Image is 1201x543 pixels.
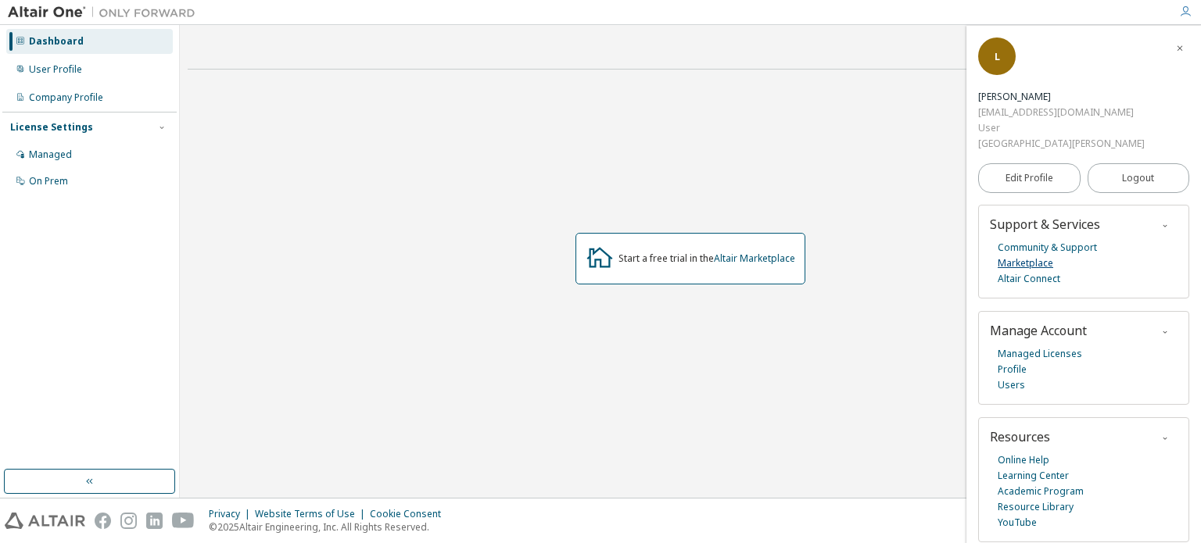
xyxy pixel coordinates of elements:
div: Privacy [209,508,255,520]
span: L [995,50,1000,63]
p: © 2025 Altair Engineering, Inc. All Rights Reserved. [209,520,450,534]
a: Learning Center [998,468,1069,484]
a: Profile [998,362,1027,377]
a: Marketplace [998,255,1053,271]
a: Altair Marketplace [714,252,795,265]
img: youtube.svg [172,513,195,529]
a: Academic Program [998,484,1084,499]
div: Start a free trial in the [618,252,795,265]
div: Laura Nieves [978,89,1145,105]
span: Resources [990,428,1050,445]
div: [GEOGRAPHIC_DATA][PERSON_NAME] [978,136,1145,152]
div: Managed [29,148,72,161]
a: Altair Connect [998,271,1060,287]
img: facebook.svg [95,513,111,529]
div: Cookie Consent [370,508,450,520]
span: Logout [1122,170,1154,186]
button: Logout [1088,163,1190,193]
span: Support & Services [990,216,1100,233]
a: Resource Library [998,499,1074,515]
div: User [978,120,1145,136]
img: Altair One [8,5,203,20]
div: License Settings [10,121,93,134]
a: Users [998,377,1025,393]
a: Edit Profile [978,163,1081,193]
div: Company Profile [29,91,103,104]
a: Community & Support [998,240,1097,255]
img: instagram.svg [120,513,137,529]
a: Managed Licenses [998,346,1082,362]
span: Manage Account [990,322,1087,339]
div: Dashboard [29,35,84,48]
div: User Profile [29,63,82,76]
span: Edit Profile [1006,172,1053,184]
a: YouTube [998,515,1037,530]
img: altair_logo.svg [5,513,85,529]
div: Website Terms of Use [255,508,370,520]
div: On Prem [29,175,68,188]
a: Online Help [998,452,1049,468]
div: [EMAIL_ADDRESS][DOMAIN_NAME] [978,105,1145,120]
img: linkedin.svg [146,513,163,529]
